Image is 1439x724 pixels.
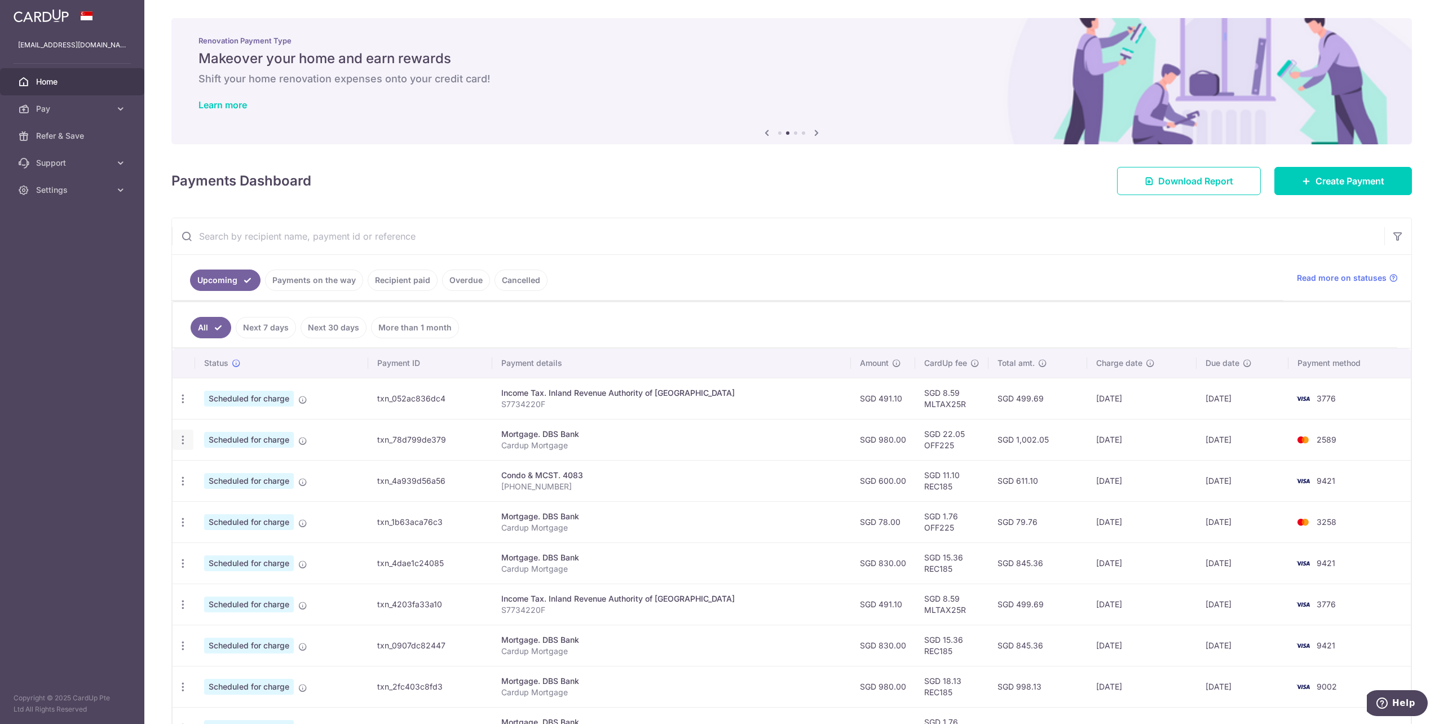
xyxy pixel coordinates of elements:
a: Read more on statuses [1297,272,1398,284]
td: [DATE] [1087,419,1197,460]
td: SGD 491.10 [851,378,915,419]
td: [DATE] [1197,584,1288,625]
iframe: Opens a widget where you can find more information [1367,690,1428,718]
p: S7734220F [501,604,842,616]
span: Scheduled for charge [204,514,294,530]
span: Settings [36,184,111,196]
p: [PHONE_NUMBER] [501,481,842,492]
img: CardUp [14,9,69,23]
span: 9421 [1317,476,1335,485]
span: 3776 [1317,599,1336,609]
img: Renovation banner [171,18,1412,144]
td: SGD 15.36 REC185 [915,542,988,584]
a: Download Report [1117,167,1261,195]
span: Pay [36,103,111,114]
span: 3776 [1317,394,1336,403]
span: Status [204,357,228,369]
td: txn_4203fa33a10 [368,584,492,625]
td: SGD 18.13 REC185 [915,666,988,707]
td: SGD 845.36 [988,625,1088,666]
th: Payment details [492,348,851,378]
td: [DATE] [1087,666,1197,707]
td: SGD 78.00 [851,501,915,542]
a: Next 30 days [301,317,367,338]
input: Search by recipient name, payment id or reference [172,218,1384,254]
a: Cancelled [495,270,548,291]
span: Scheduled for charge [204,597,294,612]
td: [DATE] [1087,460,1197,501]
h5: Makeover your home and earn rewards [198,50,1385,68]
span: Scheduled for charge [204,638,294,654]
h4: Payments Dashboard [171,171,311,191]
td: [DATE] [1087,584,1197,625]
div: Mortgage. DBS Bank [501,634,842,646]
div: Mortgage. DBS Bank [501,676,842,687]
p: Cardup Mortgage [501,563,842,575]
div: Mortgage. DBS Bank [501,552,842,563]
span: Scheduled for charge [204,555,294,571]
a: Recipient paid [368,270,438,291]
td: txn_052ac836dc4 [368,378,492,419]
td: txn_4dae1c24085 [368,542,492,584]
td: SGD 22.05 OFF225 [915,419,988,460]
td: SGD 79.76 [988,501,1088,542]
td: SGD 491.10 [851,584,915,625]
td: txn_4a939d56a56 [368,460,492,501]
p: Cardup Mortgage [501,687,842,698]
td: SGD 611.10 [988,460,1088,501]
td: txn_78d799de379 [368,419,492,460]
a: All [191,317,231,338]
span: Refer & Save [36,130,111,142]
td: SGD 1.76 OFF225 [915,501,988,542]
span: 3258 [1317,517,1336,527]
span: 9421 [1317,558,1335,568]
div: Condo & MCST. 4083 [501,470,842,481]
td: [DATE] [1197,625,1288,666]
a: Learn more [198,99,247,111]
img: Bank Card [1292,680,1314,694]
td: txn_1b63aca76c3 [368,501,492,542]
td: SGD 600.00 [851,460,915,501]
td: SGD 830.00 [851,542,915,584]
td: SGD 8.59 MLTAX25R [915,378,988,419]
p: S7734220F [501,399,842,410]
th: Payment ID [368,348,492,378]
span: Scheduled for charge [204,473,294,489]
h6: Shift your home renovation expenses onto your credit card! [198,72,1385,86]
img: Bank Card [1292,515,1314,529]
span: Scheduled for charge [204,679,294,695]
td: txn_0907dc82447 [368,625,492,666]
span: CardUp fee [924,357,967,369]
td: SGD 830.00 [851,625,915,666]
img: Bank Card [1292,474,1314,488]
a: Next 7 days [236,317,296,338]
td: [DATE] [1197,542,1288,584]
a: Create Payment [1274,167,1412,195]
div: Mortgage. DBS Bank [501,429,842,440]
td: SGD 499.69 [988,584,1088,625]
span: Create Payment [1316,174,1384,188]
td: SGD 1,002.05 [988,419,1088,460]
p: Cardup Mortgage [501,440,842,451]
td: SGD 11.10 REC185 [915,460,988,501]
td: [DATE] [1087,378,1197,419]
span: 9421 [1317,641,1335,650]
p: Cardup Mortgage [501,522,842,533]
span: 9002 [1317,682,1337,691]
span: Read more on statuses [1297,272,1387,284]
span: Support [36,157,111,169]
img: Bank Card [1292,433,1314,447]
a: More than 1 month [371,317,459,338]
span: Amount [860,357,889,369]
span: 2589 [1317,435,1336,444]
span: Due date [1206,357,1239,369]
div: Income Tax. Inland Revenue Authority of [GEOGRAPHIC_DATA] [501,387,842,399]
img: Bank Card [1292,392,1314,405]
div: Income Tax. Inland Revenue Authority of [GEOGRAPHIC_DATA] [501,593,842,604]
td: [DATE] [1087,542,1197,584]
span: Download Report [1158,174,1233,188]
p: Renovation Payment Type [198,36,1385,45]
span: Home [36,76,111,87]
td: [DATE] [1197,501,1288,542]
td: SGD 845.36 [988,542,1088,584]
